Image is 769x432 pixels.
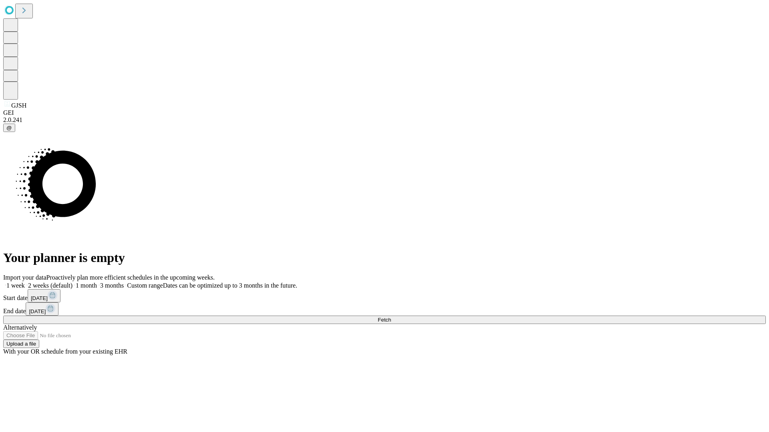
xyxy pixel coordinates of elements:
span: 3 months [100,282,124,289]
span: @ [6,125,12,131]
div: Start date [3,289,766,302]
div: GEI [3,109,766,116]
button: Fetch [3,316,766,324]
span: Dates can be optimized up to 3 months in the future. [163,282,297,289]
button: Upload a file [3,340,39,348]
span: With your OR schedule from your existing EHR [3,348,127,355]
span: 1 month [76,282,97,289]
span: Alternatively [3,324,37,331]
h1: Your planner is empty [3,250,766,265]
span: GJSH [11,102,26,109]
span: 1 week [6,282,25,289]
div: 2.0.241 [3,116,766,124]
button: @ [3,124,15,132]
div: End date [3,302,766,316]
span: [DATE] [31,295,48,301]
span: [DATE] [29,308,46,314]
span: 2 weeks (default) [28,282,72,289]
span: Custom range [127,282,163,289]
span: Proactively plan more efficient schedules in the upcoming weeks. [46,274,215,281]
button: [DATE] [26,302,58,316]
button: [DATE] [28,289,60,302]
span: Fetch [378,317,391,323]
span: Import your data [3,274,46,281]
